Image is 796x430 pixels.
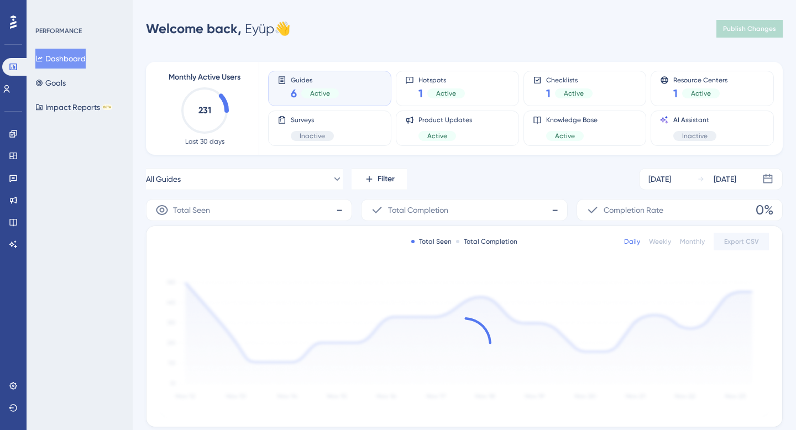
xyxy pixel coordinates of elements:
[291,76,339,83] span: Guides
[411,237,452,246] div: Total Seen
[714,172,736,186] div: [DATE]
[378,172,395,186] span: Filter
[291,116,334,124] span: Surveys
[35,73,66,93] button: Goals
[427,132,447,140] span: Active
[680,237,705,246] div: Monthly
[552,201,558,219] span: -
[604,203,663,217] span: Completion Rate
[673,76,727,83] span: Resource Centers
[555,132,575,140] span: Active
[146,172,181,186] span: All Guides
[35,27,82,35] div: PERFORMANCE
[691,89,711,98] span: Active
[756,201,773,219] span: 0%
[716,20,783,38] button: Publish Changes
[564,89,584,98] span: Active
[436,89,456,98] span: Active
[146,20,242,36] span: Welcome back,
[418,76,465,83] span: Hotspots
[300,132,325,140] span: Inactive
[185,137,224,146] span: Last 30 days
[388,203,448,217] span: Total Completion
[418,116,472,124] span: Product Updates
[198,105,211,116] text: 231
[624,237,640,246] div: Daily
[35,49,86,69] button: Dashboard
[456,237,517,246] div: Total Completion
[649,237,671,246] div: Weekly
[724,237,759,246] span: Export CSV
[310,89,330,98] span: Active
[146,168,343,190] button: All Guides
[723,24,776,33] span: Publish Changes
[35,97,112,117] button: Impact ReportsBETA
[648,172,671,186] div: [DATE]
[102,104,112,110] div: BETA
[418,86,423,101] span: 1
[352,168,407,190] button: Filter
[336,201,343,219] span: -
[673,86,678,101] span: 1
[546,116,598,124] span: Knowledge Base
[169,71,240,84] span: Monthly Active Users
[173,203,210,217] span: Total Seen
[682,132,708,140] span: Inactive
[673,116,716,124] span: AI Assistant
[291,86,297,101] span: 6
[146,20,291,38] div: Eyüp 👋
[546,86,551,101] span: 1
[546,76,593,83] span: Checklists
[714,233,769,250] button: Export CSV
